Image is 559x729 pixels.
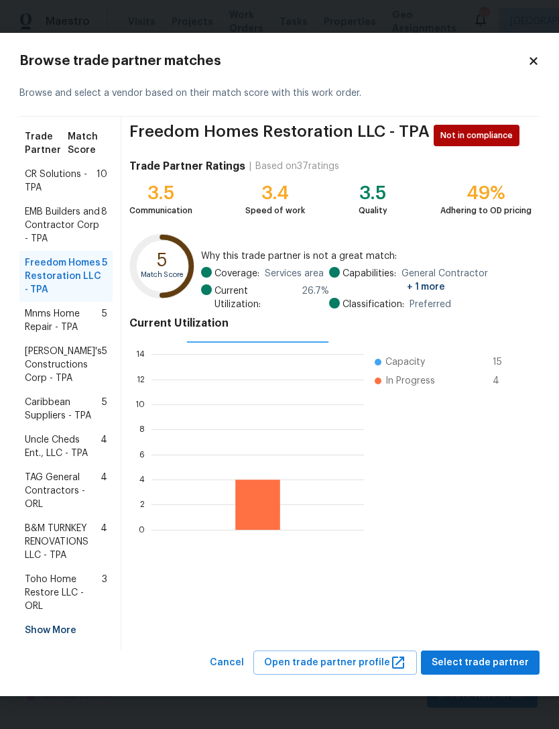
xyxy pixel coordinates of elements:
[102,573,107,613] span: 3
[101,522,107,562] span: 4
[255,160,339,173] div: Based on 37 ratings
[139,475,145,484] text: 4
[210,655,244,671] span: Cancel
[97,168,107,194] span: 10
[493,355,514,369] span: 15
[25,130,68,157] span: Trade Partner
[214,284,297,311] span: Current Utilization:
[204,651,249,675] button: Cancel
[245,160,255,173] div: |
[264,655,406,671] span: Open trade partner profile
[135,400,145,408] text: 10
[493,374,514,388] span: 4
[141,272,184,279] text: Match Score
[302,284,329,311] span: 26.7 %
[385,355,425,369] span: Capacity
[19,618,113,642] div: Show More
[440,186,532,200] div: 49%
[25,307,102,334] span: Mnms Home Repair - TPA
[102,256,107,296] span: 5
[25,522,101,562] span: B&M TURNKEY RENOVATIONS LLC - TPA
[129,125,430,146] span: Freedom Homes Restoration LLC - TPA
[385,374,435,388] span: In Progress
[102,307,107,334] span: 5
[25,573,102,613] span: Toho Home Restore LLC - ORL
[101,471,107,511] span: 4
[25,396,102,423] span: Caribbean Suppliers - TPA
[401,267,532,294] span: General Contractor
[432,655,529,671] span: Select trade partner
[136,350,145,358] text: 14
[101,205,107,245] span: 8
[139,450,145,458] text: 6
[25,471,101,511] span: TAG General Contractors - ORL
[359,204,387,217] div: Quality
[421,651,540,675] button: Select trade partner
[410,298,451,311] span: Preferred
[201,249,532,263] span: Why this trade partner is not a great match:
[19,54,527,68] h2: Browse trade partner matches
[265,267,324,280] span: Services area
[343,298,404,311] span: Classification:
[343,267,396,294] span: Capabilities:
[157,251,168,270] text: 5
[140,500,145,508] text: 2
[440,204,532,217] div: Adhering to OD pricing
[25,256,102,296] span: Freedom Homes Restoration LLC - TPA
[129,186,192,200] div: 3.5
[25,433,101,460] span: Uncle Cheds Ent., LLC - TPA
[139,525,145,533] text: 0
[214,267,259,280] span: Coverage:
[129,160,245,173] h4: Trade Partner Ratings
[129,317,532,330] h4: Current Utilization
[19,70,540,117] div: Browse and select a vendor based on their match score with this work order.
[25,345,102,385] span: [PERSON_NAME]'s Constructions Corp - TPA
[129,204,192,217] div: Communication
[245,186,305,200] div: 3.4
[137,375,145,383] text: 12
[440,129,518,142] span: Not in compliance
[102,345,107,385] span: 5
[139,425,145,433] text: 8
[245,204,305,217] div: Speed of work
[407,282,445,292] span: + 1 more
[68,130,107,157] span: Match Score
[25,205,101,245] span: EMB Builders and Contractor Corp - TPA
[25,168,97,194] span: CR Solutions - TPA
[102,396,107,423] span: 5
[253,651,417,675] button: Open trade partner profile
[359,186,387,200] div: 3.5
[101,433,107,460] span: 4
